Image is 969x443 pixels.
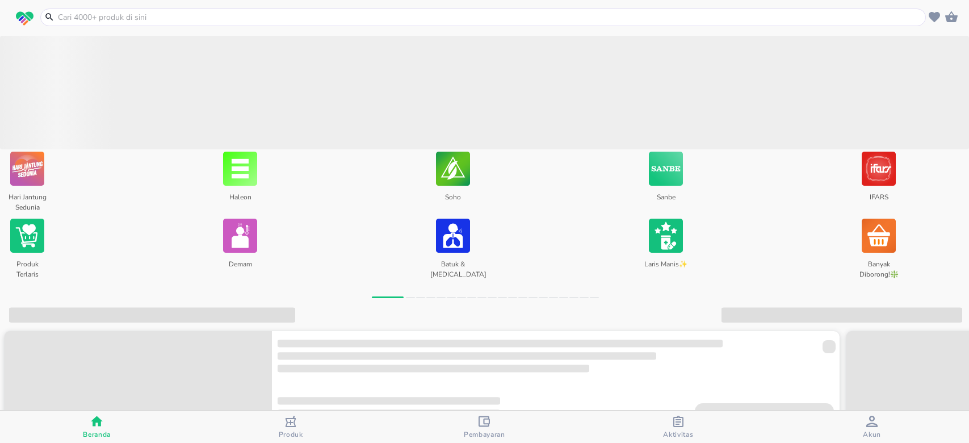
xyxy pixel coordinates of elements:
[57,11,923,23] input: Cari 4000+ produk di sini
[223,149,257,188] img: Haleon
[856,188,901,210] p: IFARS
[388,411,581,443] button: Pembayaran
[643,188,688,210] p: Sanbe
[5,188,49,210] p: Hari Jantung Sedunia
[862,216,896,255] img: Banyak Diborong!❇️
[430,188,475,210] p: Soho
[649,149,683,188] img: Sanbe
[643,255,688,277] p: Laris Manis✨
[436,216,470,255] img: Batuk & Flu
[775,411,969,443] button: Akun
[16,11,33,26] img: logo_swiperx_s.bd005f3b.svg
[436,149,470,188] img: Soho
[464,430,505,439] span: Pembayaran
[217,255,262,277] p: Demam
[217,188,262,210] p: Haleon
[581,411,775,443] button: Aktivitas
[649,216,683,255] img: Laris Manis✨
[862,149,896,188] img: IFARS
[10,216,44,255] img: Produk Terlaris
[194,411,387,443] button: Produk
[5,255,49,277] p: Produk Terlaris
[279,430,303,439] span: Produk
[863,430,881,439] span: Akun
[223,216,257,255] img: Demam
[663,430,693,439] span: Aktivitas
[856,255,901,277] p: Banyak Diborong!❇️
[83,430,111,439] span: Beranda
[430,255,475,277] p: Batuk & [MEDICAL_DATA]
[10,149,44,188] img: Hari Jantung Sedunia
